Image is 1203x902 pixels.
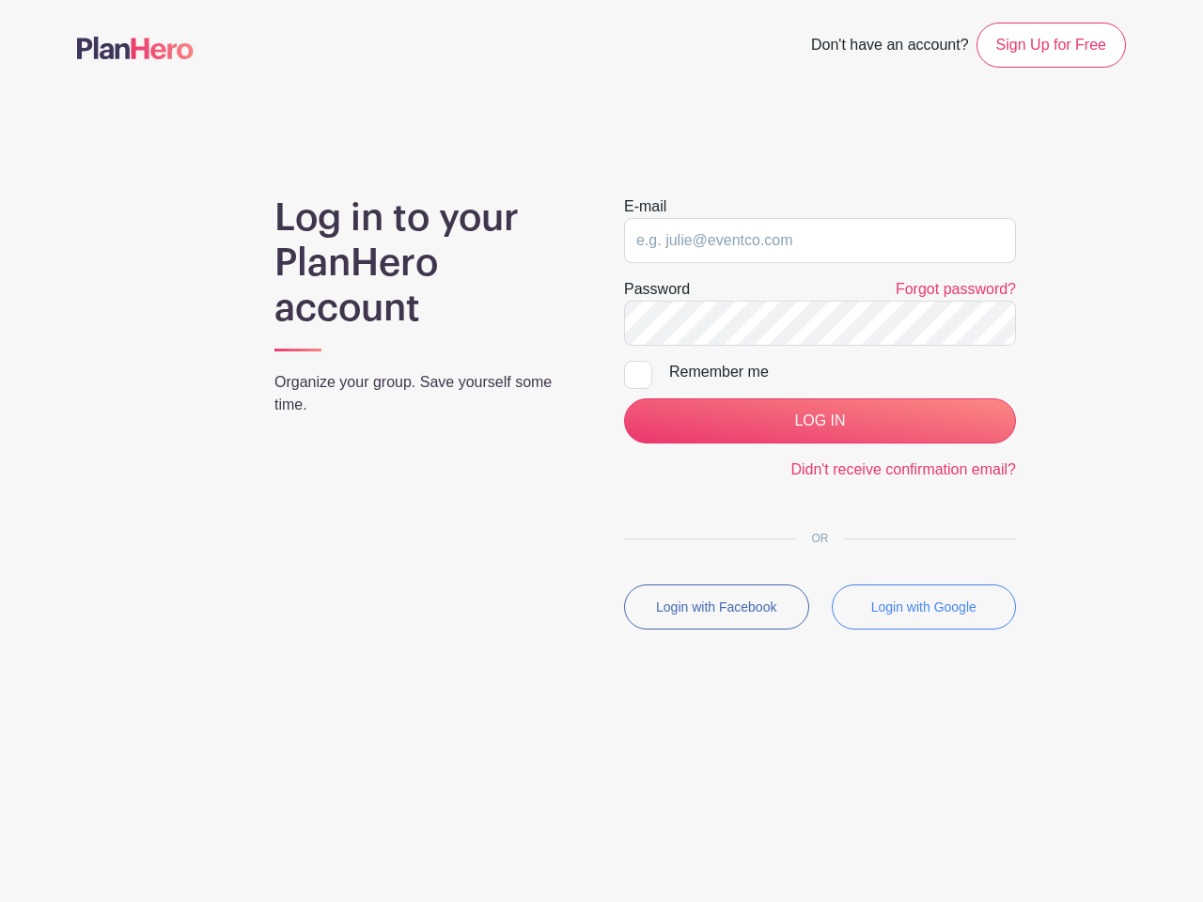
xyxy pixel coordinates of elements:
div: Remember me [669,361,1016,383]
span: OR [797,532,844,545]
small: Login with Facebook [656,599,776,614]
a: Didn't receive confirmation email? [790,461,1016,477]
p: Organize your group. Save yourself some time. [274,371,579,416]
input: e.g. julie@eventco.com [624,218,1016,263]
small: Login with Google [871,599,976,614]
img: logo-507f7623f17ff9eddc593b1ce0a138ce2505c220e1c5a4e2b4648c50719b7d32.svg [77,37,194,59]
label: E-mail [624,195,666,218]
a: Forgot password? [896,281,1016,297]
button: Login with Facebook [624,584,809,630]
input: LOG IN [624,398,1016,443]
h1: Log in to your PlanHero account [274,195,579,331]
a: Sign Up for Free [976,23,1126,68]
button: Login with Google [832,584,1017,630]
span: Don't have an account? [811,26,969,68]
label: Password [624,278,690,301]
